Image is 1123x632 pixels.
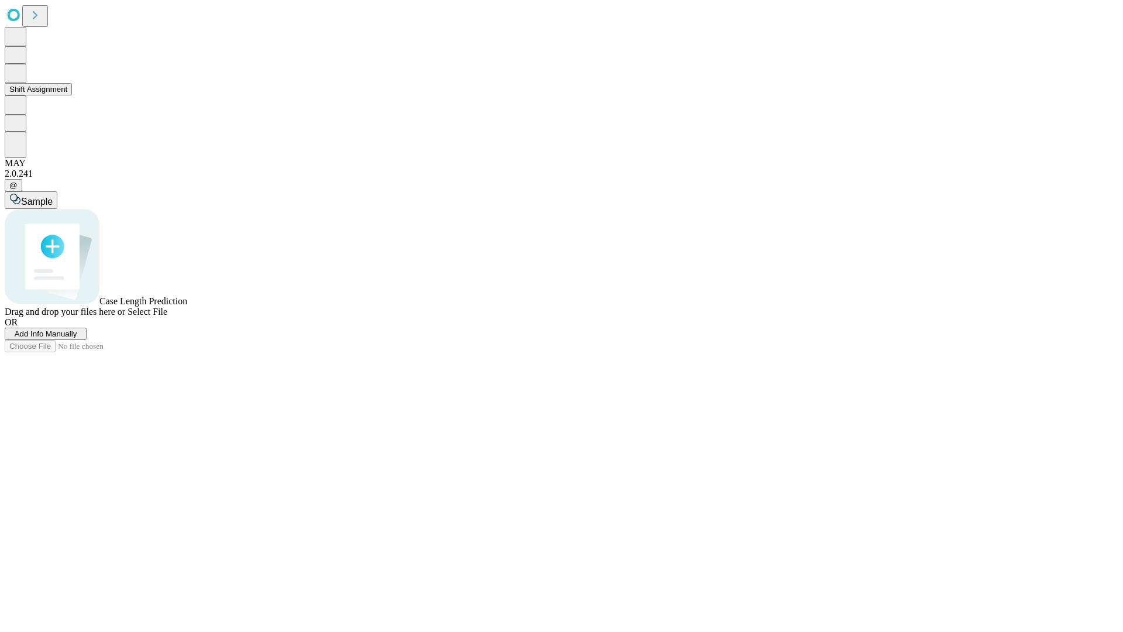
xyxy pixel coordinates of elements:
[9,181,18,190] span: @
[5,191,57,209] button: Sample
[5,317,18,327] span: OR
[15,329,77,338] span: Add Info Manually
[5,169,1118,179] div: 2.0.241
[5,328,87,340] button: Add Info Manually
[5,83,72,95] button: Shift Assignment
[5,307,125,317] span: Drag and drop your files here or
[99,296,187,306] span: Case Length Prediction
[5,179,22,191] button: @
[21,197,53,207] span: Sample
[128,307,167,317] span: Select File
[5,158,1118,169] div: MAY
